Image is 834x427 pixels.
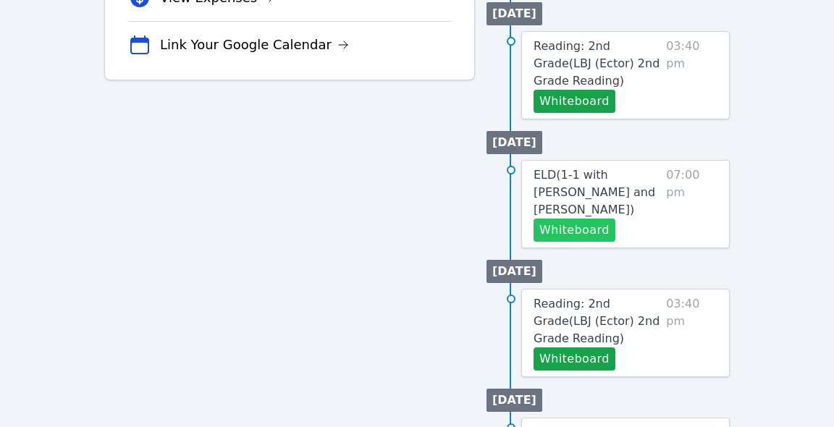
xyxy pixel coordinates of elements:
[666,295,717,371] span: 03:40 pm
[534,219,615,242] button: Whiteboard
[534,38,660,90] a: Reading: 2nd Grade(LBJ (Ector) 2nd Grade Reading)
[666,166,717,242] span: 07:00 pm
[534,166,660,219] a: ELD(1-1 with [PERSON_NAME] and [PERSON_NAME])
[486,2,542,25] li: [DATE]
[160,35,349,55] a: Link Your Google Calendar
[666,38,717,113] span: 03:40 pm
[486,131,542,154] li: [DATE]
[534,347,615,371] button: Whiteboard
[534,90,615,113] button: Whiteboard
[486,389,542,412] li: [DATE]
[534,168,655,216] span: ELD ( 1-1 with [PERSON_NAME] and [PERSON_NAME] )
[534,39,660,88] span: Reading: 2nd Grade ( LBJ (Ector) 2nd Grade Reading )
[486,260,542,283] li: [DATE]
[534,295,660,347] a: Reading: 2nd Grade(LBJ (Ector) 2nd Grade Reading)
[534,297,660,345] span: Reading: 2nd Grade ( LBJ (Ector) 2nd Grade Reading )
